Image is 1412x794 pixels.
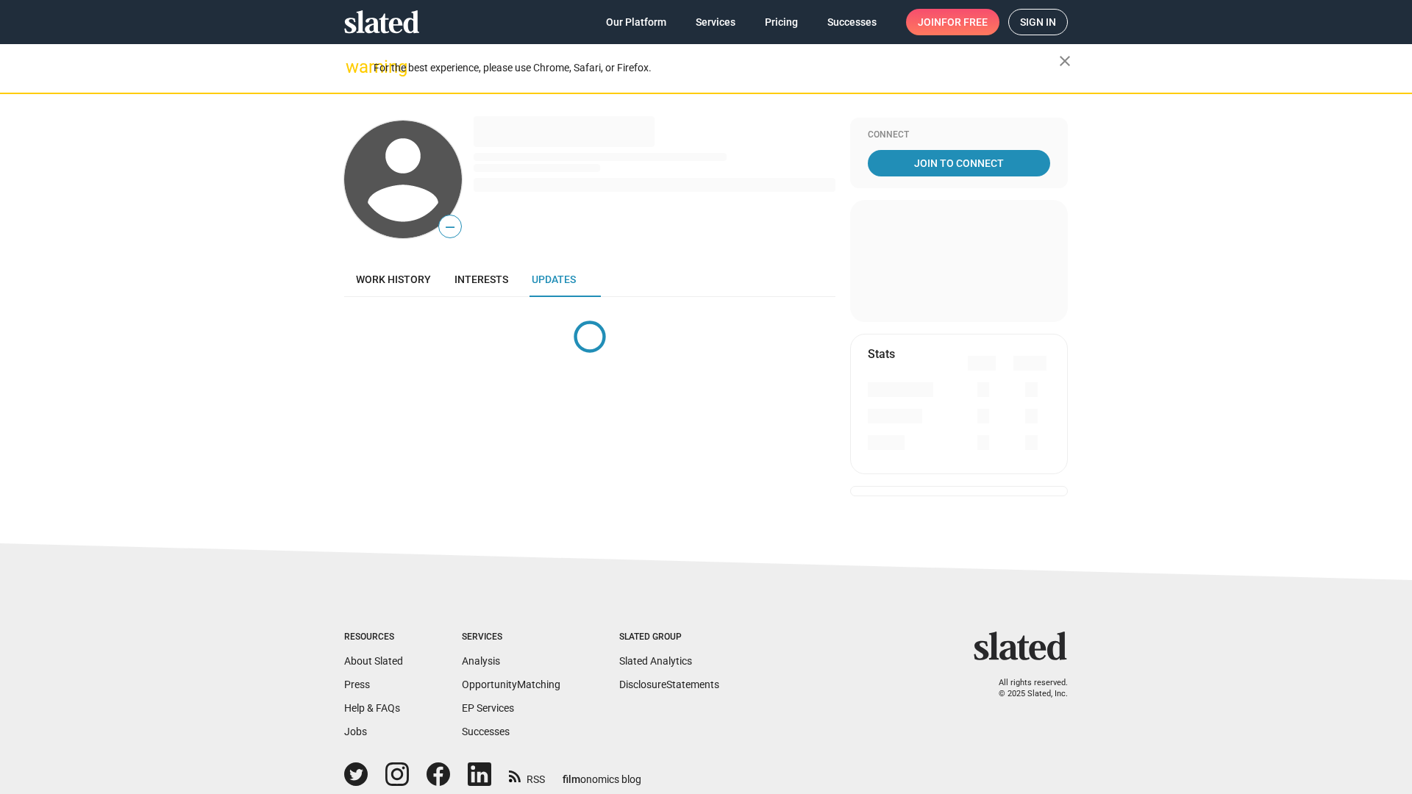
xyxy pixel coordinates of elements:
a: Pricing [753,9,810,35]
span: film [563,773,580,785]
a: Help & FAQs [344,702,400,714]
span: for free [941,9,988,35]
span: Pricing [765,9,798,35]
p: All rights reserved. © 2025 Slated, Inc. [983,678,1068,699]
a: Jobs [344,726,367,737]
mat-icon: warning [346,58,363,76]
div: For the best experience, please use Chrome, Safari, or Firefox. [374,58,1059,78]
a: Slated Analytics [619,655,692,667]
a: Press [344,679,370,690]
a: DisclosureStatements [619,679,719,690]
a: Interests [443,262,520,297]
span: Services [696,9,735,35]
a: Work history [344,262,443,297]
span: Join [918,9,988,35]
a: Successes [462,726,510,737]
mat-card-title: Stats [868,346,895,362]
a: Successes [816,9,888,35]
span: Join To Connect [871,150,1047,176]
a: Analysis [462,655,500,667]
span: — [439,218,461,237]
mat-icon: close [1056,52,1074,70]
div: Services [462,632,560,643]
a: Join To Connect [868,150,1050,176]
a: Sign in [1008,9,1068,35]
span: Interests [454,273,508,285]
span: Our Platform [606,9,666,35]
span: Sign in [1020,10,1056,35]
div: Connect [868,129,1050,141]
a: Joinfor free [906,9,999,35]
div: Slated Group [619,632,719,643]
a: Services [684,9,747,35]
a: Updates [520,262,588,297]
a: RSS [509,764,545,787]
a: About Slated [344,655,403,667]
span: Updates [532,273,576,285]
a: filmonomics blog [563,761,641,787]
div: Resources [344,632,403,643]
a: OpportunityMatching [462,679,560,690]
a: Our Platform [594,9,678,35]
span: Work history [356,273,431,285]
span: Successes [827,9,877,35]
a: EP Services [462,702,514,714]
